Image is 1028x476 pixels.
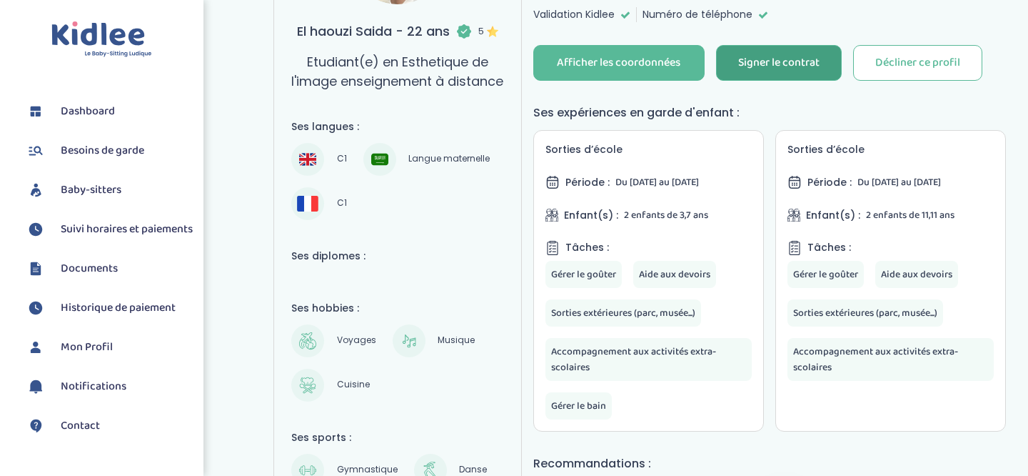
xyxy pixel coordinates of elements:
[61,299,176,317] span: Historique de paiement
[806,208,860,223] span: Enfant(s) :
[25,297,46,319] img: suivihoraire.svg
[25,337,46,358] img: profil.svg
[25,140,193,162] a: Besoins de garde
[639,267,710,282] span: Aide aux devoirs
[565,240,609,255] span: Tâches :
[291,301,503,316] h4: Ses hobbies :
[545,142,752,157] h5: Sorties d’école
[25,219,193,240] a: Suivi horaires et paiements
[25,258,193,279] a: Documents
[291,430,503,445] h4: Ses sports :
[875,55,960,71] div: Décliner ce profil
[299,151,316,168] img: Anglais
[25,140,46,162] img: besoin.svg
[551,398,606,414] span: Gérer le bain
[331,377,374,394] span: Cuisine
[551,305,695,321] span: Sorties extérieures (parc, musée...)
[61,339,113,356] span: Mon Profil
[25,179,193,201] a: Baby-sitters
[551,344,746,375] span: Accompagnement aux activités extra-scolaires
[61,221,193,238] span: Suivi horaires et paiements
[403,151,495,168] span: Langue maternelle
[793,344,988,375] span: Accompagnement aux activités extra-scolaires
[25,101,193,122] a: Dashboard
[61,103,115,120] span: Dashboard
[25,258,46,279] img: documents.svg
[787,142,994,157] h5: Sorties d’école
[61,182,121,199] span: Baby-sitters
[793,267,858,282] span: Gérer le goûter
[478,24,498,39] span: 5
[61,142,144,159] span: Besoins de garde
[807,240,851,255] span: Tâches :
[61,260,118,277] span: Documents
[738,55,820,71] div: Signer le contrat
[61,417,100,435] span: Contact
[881,267,952,282] span: Aide aux devoirs
[564,208,618,223] span: Enfant(s) :
[866,207,954,223] span: 2 enfants de 11,11 ans
[25,376,46,397] img: notification.svg
[533,104,1006,122] h4: Ses expériences en garde d'enfant :
[297,21,498,41] h3: El haouzi Saida - 22 ans
[853,45,982,81] button: Décliner ce profil
[25,101,46,122] img: dashboard.svg
[533,45,705,81] button: Afficher les coordonnées
[716,45,842,81] button: Signer le contrat
[371,151,388,168] img: Arabe
[25,219,46,240] img: suivihoraire.svg
[565,175,610,190] span: Période :
[533,7,615,22] span: Validation Kidlee
[297,196,318,211] img: Français
[551,267,616,282] span: Gérer le goûter
[331,332,381,349] span: Voyages
[25,376,193,397] a: Notifications
[624,207,708,223] span: 2 enfants de 3,7 ans
[291,52,503,91] p: Etudiant(e) en Esthetique de l'image enseignement à distance
[25,179,46,201] img: babysitters.svg
[807,175,852,190] span: Période :
[25,415,46,437] img: contact.svg
[61,378,126,395] span: Notifications
[51,21,152,58] img: logo.svg
[857,174,941,190] span: Du [DATE] au [DATE]
[331,151,351,168] span: C1
[25,337,193,358] a: Mon Profil
[793,305,937,321] span: Sorties extérieures (parc, musée...)
[533,455,1006,472] h4: Recommandations :
[615,174,699,190] span: Du [DATE] au [DATE]
[291,119,503,134] h4: Ses langues :
[331,195,351,212] span: C1
[25,297,193,319] a: Historique de paiement
[291,249,503,264] h4: Ses diplomes :
[433,332,480,349] span: Musique
[642,7,752,22] span: Numéro de téléphone
[557,55,680,71] div: Afficher les coordonnées
[25,415,193,437] a: Contact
